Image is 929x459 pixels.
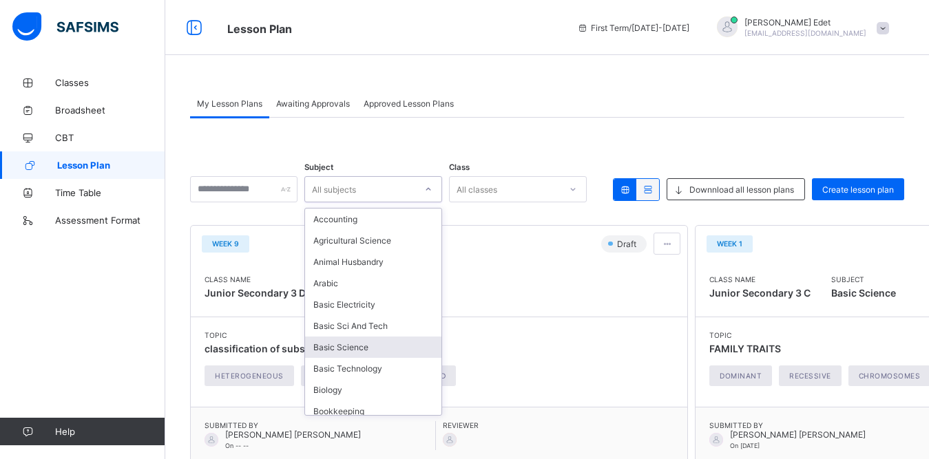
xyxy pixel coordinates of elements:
[305,379,441,401] div: Biology
[305,230,441,251] div: Agricultural Science
[55,426,165,437] span: Help
[205,275,306,284] span: Class Name
[305,273,441,294] div: Arabic
[305,315,441,337] div: Basic Sci And Tech
[822,184,894,195] span: Create lesson plan
[55,215,165,226] span: Assessment Format
[205,421,435,429] span: Submitted By
[276,98,350,109] span: Awaiting Approvals
[55,132,165,143] span: CBT
[577,23,689,33] span: session/term information
[312,176,356,202] div: All subjects
[730,442,760,449] span: On [DATE]
[305,251,441,273] div: Animal Husbandry
[744,29,866,37] span: [EMAIL_ADDRESS][DOMAIN_NAME]
[55,105,165,116] span: Broadsheet
[12,12,118,41] img: safsims
[304,162,333,172] span: Subject
[305,294,441,315] div: Basic Electricity
[305,358,441,379] div: Basic Technology
[205,331,463,339] span: Topic
[709,275,811,284] span: Class Name
[859,372,921,380] span: CHROMOSOMES
[305,337,441,358] div: Basic Science
[457,176,497,202] div: All classes
[205,287,306,299] span: Junior Secondary 3 D
[831,275,896,284] span: Subject
[689,184,794,195] span: Downnload all lesson plans
[616,239,640,249] span: Draft
[197,98,262,109] span: My Lesson Plans
[305,209,441,230] div: Accounting
[717,239,742,248] span: Week 1
[227,22,292,36] span: Lesson Plan
[720,372,762,380] span: DOMINANT
[709,343,781,354] span: FAMILY TRAITS
[703,17,896,39] div: PatrickEdet
[55,77,165,88] span: Classes
[709,287,811,299] span: Junior Secondary 3 C
[205,343,331,354] span: classification of substance
[730,429,866,440] span: [PERSON_NAME] [PERSON_NAME]
[225,429,361,440] span: [PERSON_NAME] [PERSON_NAME]
[212,239,239,248] span: Week 9
[225,442,249,449] span: On -- --
[744,17,866,28] span: [PERSON_NAME] Edet
[364,98,454,109] span: Approved Lesson Plans
[443,421,674,429] span: Reviewer
[215,372,284,380] span: heterogeneous
[789,372,831,380] span: RECESSIVE
[57,160,165,171] span: Lesson Plan
[305,401,441,422] div: Bookkeeping
[449,162,470,172] span: Class
[55,187,165,198] span: Time Table
[831,284,896,303] span: Basic Science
